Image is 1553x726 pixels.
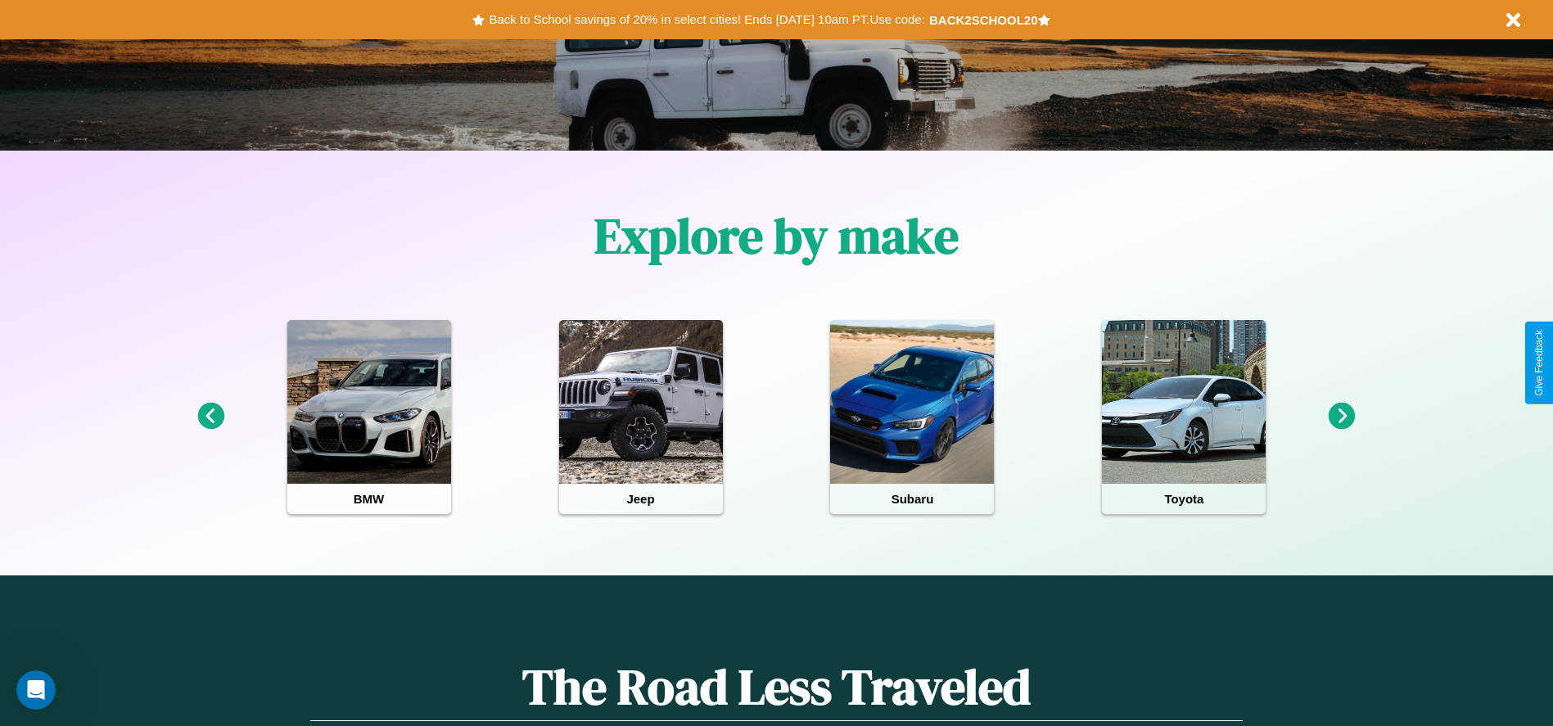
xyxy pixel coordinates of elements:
[16,670,56,710] iframe: Intercom live chat
[929,13,1038,27] b: BACK2SCHOOL20
[1102,484,1266,514] h4: Toyota
[485,8,928,31] button: Back to School savings of 20% in select cities! Ends [DATE] 10am PT.Use code:
[594,202,959,269] h1: Explore by make
[830,484,994,514] h4: Subaru
[287,484,451,514] h4: BMW
[310,653,1242,721] h1: The Road Less Traveled
[559,484,723,514] h4: Jeep
[1533,330,1545,396] div: Give Feedback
